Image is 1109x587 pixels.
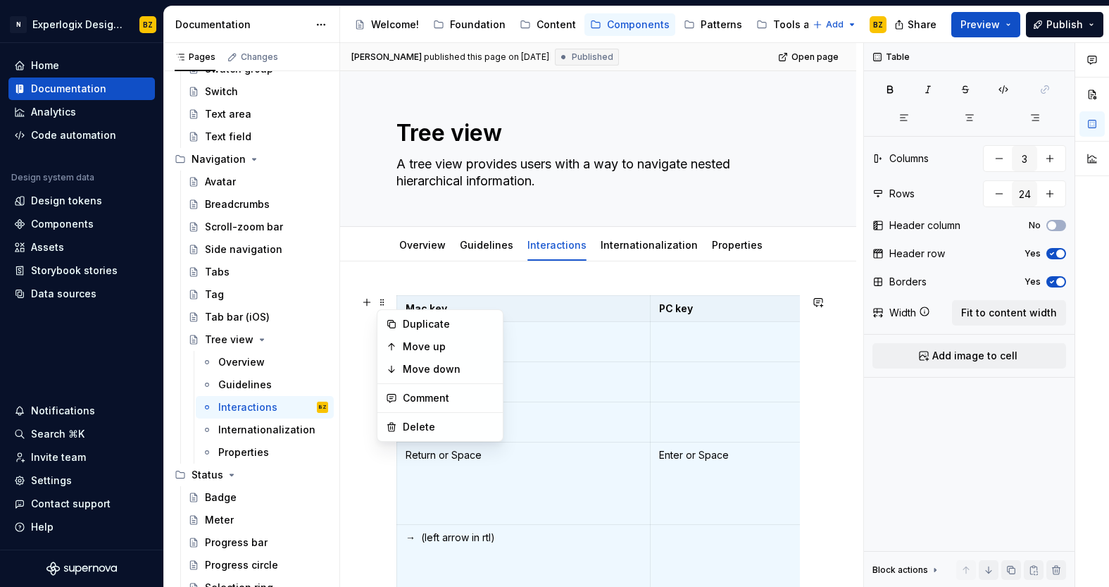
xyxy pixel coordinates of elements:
[8,259,155,282] a: Storybook stories
[205,175,236,189] div: Avatar
[205,536,268,550] div: Progress bar
[196,373,334,396] a: Guidelines
[8,190,155,212] a: Design tokens
[403,420,494,434] div: Delete
[182,80,334,103] a: Switch
[8,213,155,235] a: Components
[31,427,84,441] div: Search ⌘K
[218,378,272,392] div: Guidelines
[182,306,334,328] a: Tab bar (iOS)
[701,18,742,32] div: Patterns
[196,441,334,464] a: Properties
[1025,276,1041,288] label: Yes
[351,51,422,63] span: [PERSON_NAME]
[678,13,748,36] a: Patterns
[659,302,895,316] p: PC key
[8,101,155,123] a: Analytics
[460,239,513,251] a: Guidelines
[182,509,334,531] a: Meter
[31,240,64,254] div: Assets
[873,19,883,30] div: BZ
[406,328,641,342] p: Tab
[182,125,334,148] a: Text field
[403,391,494,405] div: Comment
[31,287,96,301] div: Data sources
[205,288,224,302] div: Tag
[932,349,1017,363] span: Add image to cell
[1046,18,1083,32] span: Publish
[887,12,946,37] button: Share
[872,564,928,576] div: Block actions
[450,18,506,32] div: Foundation
[31,105,76,119] div: Analytics
[32,18,123,32] div: Experlogix Design System
[218,445,269,459] div: Properties
[403,317,494,331] div: Duplicate
[349,13,425,36] a: Welcome!
[427,13,511,36] a: Foundation
[182,486,334,509] a: Badge
[595,230,703,259] div: Internationalization
[872,343,1066,369] button: Add image to cell
[31,497,111,511] div: Contact support
[951,12,1020,37] button: Preview
[31,58,59,73] div: Home
[192,152,246,166] div: Navigation
[218,355,265,369] div: Overview
[182,171,334,193] a: Avatar
[8,423,155,445] button: Search ⌘K
[205,490,237,505] div: Badge
[205,197,270,211] div: Breadcrumbs
[205,242,282,257] div: Side navigation
[196,396,334,419] a: InteractionsBZ
[182,283,334,306] a: Tag
[175,18,308,32] div: Documentation
[182,554,334,576] a: Progress circle
[889,306,916,320] div: Width
[182,328,334,351] a: Tree view
[706,230,768,259] div: Properties
[406,408,641,422] p: ↑
[8,236,155,259] a: Assets
[175,51,215,63] div: Pages
[659,448,895,462] p: Enter or Space
[11,172,94,183] div: Design system data
[889,247,945,261] div: Header row
[31,82,106,96] div: Documentation
[182,238,334,261] a: Side navigation
[572,51,613,63] span: Published
[808,15,861,35] button: Add
[169,148,334,171] div: Navigation
[182,193,334,216] a: Breadcrumbs
[349,11,806,39] div: Page tree
[406,448,641,462] p: Return or Space
[218,400,277,414] div: Interactions
[182,531,334,554] a: Progress bar
[196,351,334,373] a: Overview
[908,18,936,32] span: Share
[205,85,238,99] div: Switch
[601,239,698,251] a: Internationalization
[454,230,519,259] div: Guidelines
[205,107,251,121] div: Text area
[403,362,494,376] div: Move down
[3,9,161,39] button: NExperlogix Design SystemBZ
[522,230,592,259] div: Interactions
[143,19,153,30] div: BZ
[8,78,155,100] a: Documentation
[205,130,251,144] div: Text field
[218,423,315,437] div: Internationalization
[205,558,278,572] div: Progress circle
[8,124,155,147] a: Code automation
[1026,12,1103,37] button: Publish
[31,520,54,534] div: Help
[403,340,494,354] div: Move up
[182,261,334,283] a: Tabs
[169,464,334,486] div: Status
[182,216,334,238] a: Scroll-zoom bar
[394,153,797,192] textarea: A tree view provides users with a way to navigate nested hierarchical information.
[584,13,675,36] a: Components
[192,468,223,482] div: Status
[607,18,670,32] div: Components
[205,333,253,347] div: Tree view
